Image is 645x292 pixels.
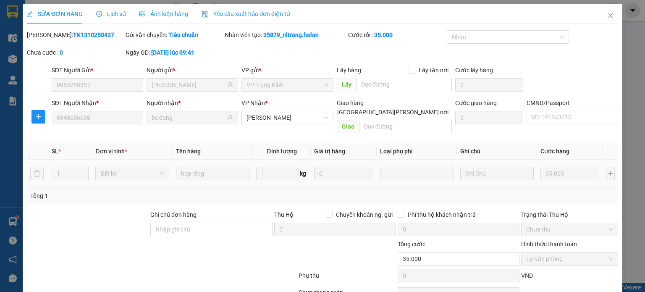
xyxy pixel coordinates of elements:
div: Người gửi [147,66,238,75]
input: 0 [540,167,599,180]
th: Ghi chú [457,143,537,160]
input: Dọc đường [359,120,452,133]
b: 0 [60,49,63,56]
button: plus [606,167,615,180]
span: Chuyển khoản ng. gửi [333,210,396,219]
span: Lấy [336,78,356,91]
div: Người nhận [147,98,238,108]
span: VP Nhận [241,100,265,106]
span: Lấy tận nơi [415,66,452,75]
span: edit [27,11,33,17]
span: Cước hàng [540,148,569,155]
input: 0 [314,167,373,180]
button: Close [599,4,622,28]
span: close [607,12,614,19]
input: Tên người nhận [152,113,225,122]
span: VP Trung Kính [246,79,328,91]
div: SĐT Người Nhận [52,98,143,108]
b: 35.000 [374,32,393,38]
div: Ngày GD: [126,48,223,57]
b: Tiêu chuẩn [168,32,198,38]
input: Tên người gửi [152,80,225,89]
b: 35879_nltrang.halan [263,32,319,38]
input: Dọc đường [356,78,452,91]
div: Chưa cước : [27,48,124,57]
b: [DATE] lúc 09:41 [151,49,194,56]
div: VP gửi [241,66,333,75]
div: Trạng thái Thu Hộ [521,210,618,219]
label: Hình thức thanh toán [521,241,577,247]
span: picture [139,11,145,17]
label: Cước lấy hàng [455,67,493,74]
input: Cước giao hàng [455,111,523,124]
b: TK1310250437 [73,32,114,38]
div: CMND/Passport [527,98,618,108]
th: Loại phụ phí [377,143,457,160]
img: icon [202,11,208,18]
div: [PERSON_NAME]: [27,30,124,39]
span: clock-circle [96,11,102,17]
div: Cước rồi : [348,30,445,39]
span: VND [521,272,533,279]
input: Cước lấy hàng [455,78,523,92]
div: Phụ thu [298,271,396,286]
span: Ảnh kiện hàng [139,11,188,17]
label: Ghi chú đơn hàng [150,211,197,218]
span: Phí thu hộ khách nhận trả [404,210,479,219]
span: Giá trị hàng [314,148,345,155]
label: Cước giao hàng [455,100,497,106]
span: user [227,115,233,121]
span: plus [32,113,45,120]
input: VD: Bàn, Ghế [176,167,249,180]
span: Thu Hộ [274,211,293,218]
div: Gói vận chuyển: [126,30,223,39]
span: kg [299,167,307,180]
span: Lịch sử [96,11,126,17]
div: SĐT Người Gửi [52,66,143,75]
span: Tổng cước [398,241,425,247]
button: plus [31,110,45,124]
span: [GEOGRAPHIC_DATA][PERSON_NAME] nơi [334,108,452,117]
div: Tổng: 1 [30,191,249,200]
span: Đơn vị tính [95,148,127,155]
span: user [227,82,233,88]
input: Ghi chú đơn hàng [150,223,272,236]
span: SL [52,148,58,155]
span: Chưa thu [526,223,613,236]
span: Yêu cầu xuất hóa đơn điện tử [202,11,290,17]
span: VP Hoàng Văn Thụ [246,111,328,124]
span: Tên hàng [176,148,200,155]
span: Tại văn phòng [526,253,613,265]
button: delete [30,167,44,180]
span: Giao [336,120,359,133]
input: Ghi Chú [460,167,534,180]
span: Bất kỳ [100,167,164,180]
span: Lấy hàng [336,67,361,74]
span: SỬA ĐƠN HÀNG [27,11,83,17]
span: Giao hàng [336,100,363,106]
span: Định lượng [267,148,296,155]
div: Nhân viên tạo: [225,30,346,39]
